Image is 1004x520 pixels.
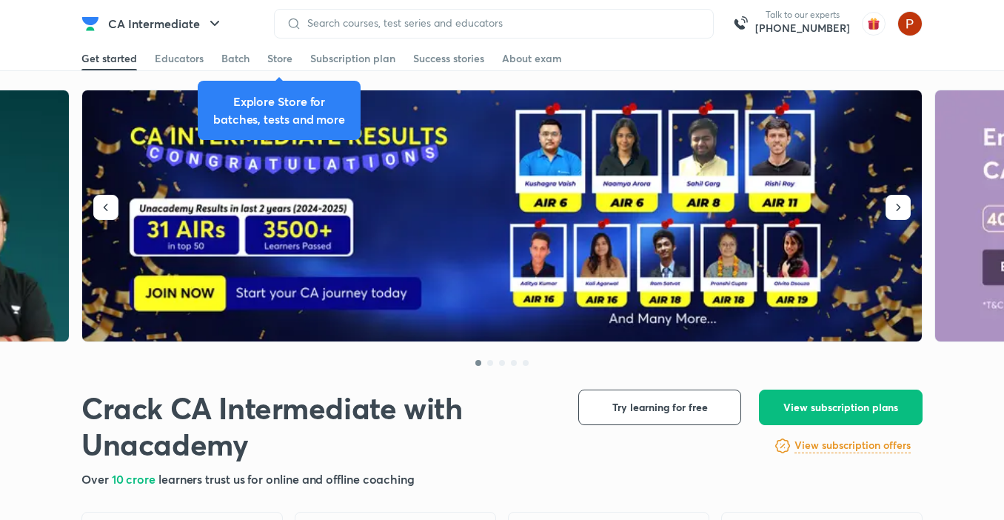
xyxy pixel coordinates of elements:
[310,51,395,66] div: Subscription plan
[158,471,415,487] span: learners trust us for online and offline coaching
[413,51,484,66] div: Success stories
[502,51,562,66] div: About exam
[794,437,911,455] a: View subscription offers
[267,51,292,66] div: Store
[81,390,555,462] h1: Crack CA Intermediate with Unacademy
[155,51,204,66] div: Educators
[783,400,898,415] span: View subscription plans
[755,21,850,36] a: [PHONE_NUMBER]
[612,400,708,415] span: Try learning for free
[221,51,250,66] div: Batch
[81,471,112,487] span: Over
[759,390,923,425] button: View subscription plans
[301,17,701,29] input: Search courses, test series and educators
[502,47,562,70] a: About exam
[578,390,741,425] button: Try learning for free
[81,47,137,70] a: Get started
[99,9,232,39] button: CA Intermediate
[221,47,250,70] a: Batch
[81,15,99,33] img: Company Logo
[794,438,911,453] h6: View subscription offers
[81,51,137,66] div: Get started
[862,12,886,36] img: avatar
[726,9,755,39] img: call-us
[155,47,204,70] a: Educators
[413,47,484,70] a: Success stories
[755,9,850,21] p: Talk to our experts
[267,47,292,70] a: Store
[310,47,395,70] a: Subscription plan
[210,93,349,128] div: Explore Store for batches, tests and more
[897,11,923,36] img: Palak
[112,471,158,487] span: 10 crore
